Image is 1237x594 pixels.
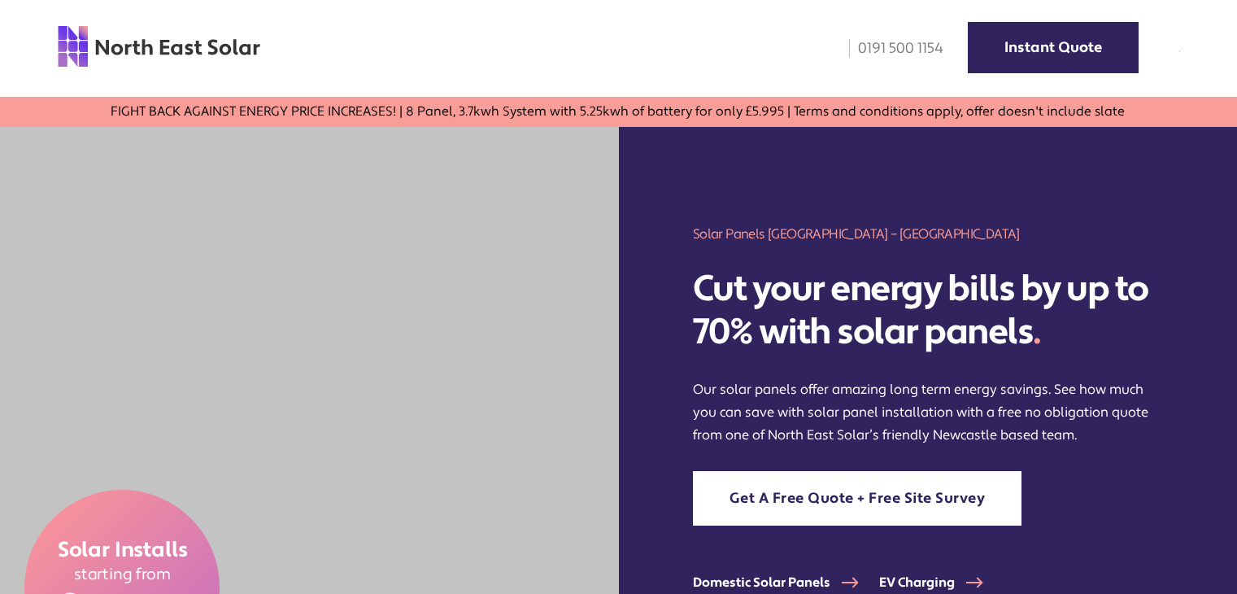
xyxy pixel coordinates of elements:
img: menu icon [1179,51,1180,52]
h1: Solar Panels [GEOGRAPHIC_DATA] – [GEOGRAPHIC_DATA] [693,225,1163,243]
p: Our solar panels offer amazing long term energy savings. See how much you can save with solar pan... [693,378,1163,447]
a: EV Charging [879,574,1004,591]
a: 0191 500 1154 [838,39,943,58]
img: north east solar logo [57,24,261,68]
span: starting from [73,564,171,584]
h2: Cut your energy bills by up to 70% with solar panels [693,268,1163,354]
a: Domestic Solar Panels [693,574,879,591]
img: phone icon [849,39,850,58]
a: Instant Quote [968,22,1139,73]
a: Get A Free Quote + Free Site Survey [693,471,1022,526]
span: . [1033,309,1041,355]
span: Solar Installs [57,537,187,565]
